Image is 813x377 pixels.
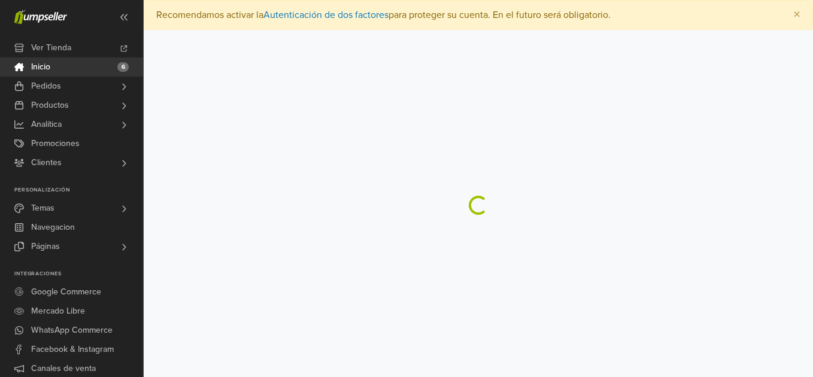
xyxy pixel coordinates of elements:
[31,77,61,96] span: Pedidos
[31,237,60,256] span: Páginas
[31,38,71,57] span: Ver Tienda
[31,199,54,218] span: Temas
[31,96,69,115] span: Productos
[781,1,812,29] button: Close
[31,153,62,172] span: Clientes
[117,62,129,72] span: 6
[31,218,75,237] span: Navegacion
[14,270,143,278] p: Integraciones
[31,57,50,77] span: Inicio
[31,134,80,153] span: Promociones
[31,282,101,302] span: Google Commerce
[31,321,113,340] span: WhatsApp Commerce
[31,302,85,321] span: Mercado Libre
[263,9,389,21] a: Autenticación de dos factores
[31,115,62,134] span: Analítica
[14,187,143,194] p: Personalización
[793,6,800,23] span: ×
[31,340,114,359] span: Facebook & Instagram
